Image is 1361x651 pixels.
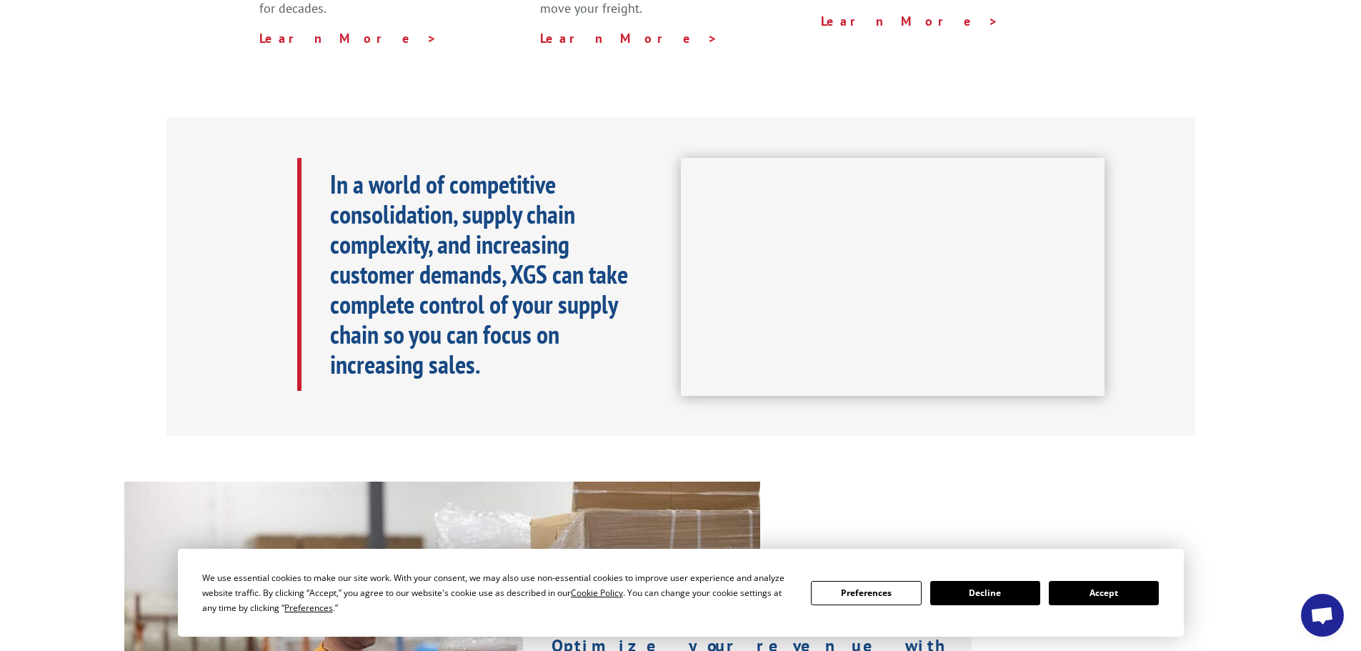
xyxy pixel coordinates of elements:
[202,570,794,615] div: We use essential cookies to make our site work. With your consent, we may also use non-essential ...
[1049,581,1159,605] button: Accept
[178,549,1184,637] div: Cookie Consent Prompt
[571,587,623,599] span: Cookie Policy
[1301,594,1344,637] a: Open chat
[540,30,718,46] a: Learn More >
[930,581,1040,605] button: Decline
[821,13,999,29] a: Learn More >
[284,602,333,614] span: Preferences
[681,158,1105,397] iframe: XGS Logistics Solutions
[259,30,437,46] a: Learn More >
[330,167,628,381] b: In a world of competitive consolidation, supply chain complexity, and increasing customer demands...
[811,581,921,605] button: Preferences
